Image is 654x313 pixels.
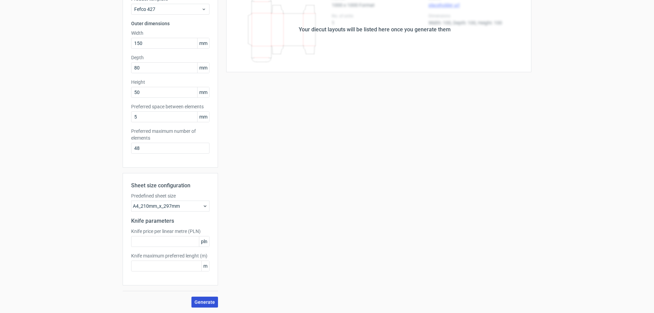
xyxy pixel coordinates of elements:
div: A4_210mm_x_297mm [131,201,209,212]
label: Width [131,30,209,36]
label: Depth [131,54,209,61]
label: Preferred space between elements [131,103,209,110]
span: mm [197,112,209,122]
label: Knife price per linear metre (PLN) [131,228,209,235]
div: Your diecut layouts will be listed here once you generate them [299,26,451,34]
label: Predefined sheet size [131,192,209,199]
button: Generate [191,297,218,308]
span: m [201,261,209,271]
label: Preferred maximum number of elements [131,128,209,141]
span: pln [199,236,209,247]
h2: Sheet size configuration [131,182,209,190]
span: Generate [194,300,215,304]
h2: Knife parameters [131,217,209,225]
span: mm [197,38,209,48]
label: Knife maximum preferred lenght (m) [131,252,209,259]
label: Height [131,79,209,85]
h3: Outer dimensions [131,20,209,27]
span: Fefco 427 [134,6,201,13]
span: mm [197,63,209,73]
span: mm [197,87,209,97]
